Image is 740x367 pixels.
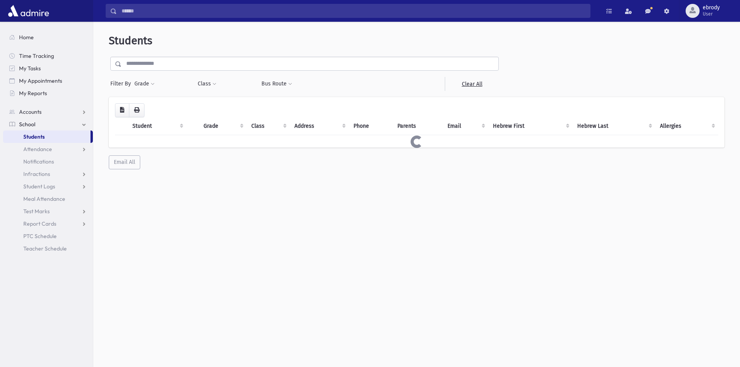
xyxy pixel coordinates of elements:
[19,90,47,97] span: My Reports
[3,168,93,180] a: Infractions
[3,130,91,143] a: Students
[19,65,41,72] span: My Tasks
[573,117,656,135] th: Hebrew Last
[3,180,93,193] a: Student Logs
[19,77,62,84] span: My Appointments
[19,34,34,41] span: Home
[3,155,93,168] a: Notifications
[247,117,290,135] th: Class
[703,11,720,17] span: User
[3,106,93,118] a: Accounts
[117,4,590,18] input: Search
[134,77,155,91] button: Grade
[23,195,65,202] span: Meal Attendance
[23,220,56,227] span: Report Cards
[3,217,93,230] a: Report Cards
[3,230,93,242] a: PTC Schedule
[23,170,50,177] span: Infractions
[197,77,217,91] button: Class
[23,233,57,240] span: PTC Schedule
[6,3,51,19] img: AdmirePro
[109,34,152,47] span: Students
[115,103,129,117] button: CSV
[445,77,499,91] a: Clear All
[393,117,443,135] th: Parents
[3,62,93,75] a: My Tasks
[3,50,93,62] a: Time Tracking
[3,242,93,255] a: Teacher Schedule
[3,31,93,43] a: Home
[110,80,134,88] span: Filter By
[488,117,572,135] th: Hebrew First
[3,205,93,217] a: Test Marks
[19,121,35,128] span: School
[3,143,93,155] a: Attendance
[3,87,93,99] a: My Reports
[703,5,720,11] span: ebrody
[23,183,55,190] span: Student Logs
[23,146,52,153] span: Attendance
[261,77,293,91] button: Bus Route
[19,108,42,115] span: Accounts
[23,158,54,165] span: Notifications
[3,118,93,130] a: School
[109,155,140,169] button: Email All
[290,117,349,135] th: Address
[349,117,393,135] th: Phone
[19,52,54,59] span: Time Tracking
[23,133,45,140] span: Students
[655,117,718,135] th: Allergies
[3,193,93,205] a: Meal Attendance
[3,75,93,87] a: My Appointments
[23,208,50,215] span: Test Marks
[128,117,186,135] th: Student
[129,103,145,117] button: Print
[199,117,246,135] th: Grade
[443,117,488,135] th: Email
[23,245,67,252] span: Teacher Schedule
